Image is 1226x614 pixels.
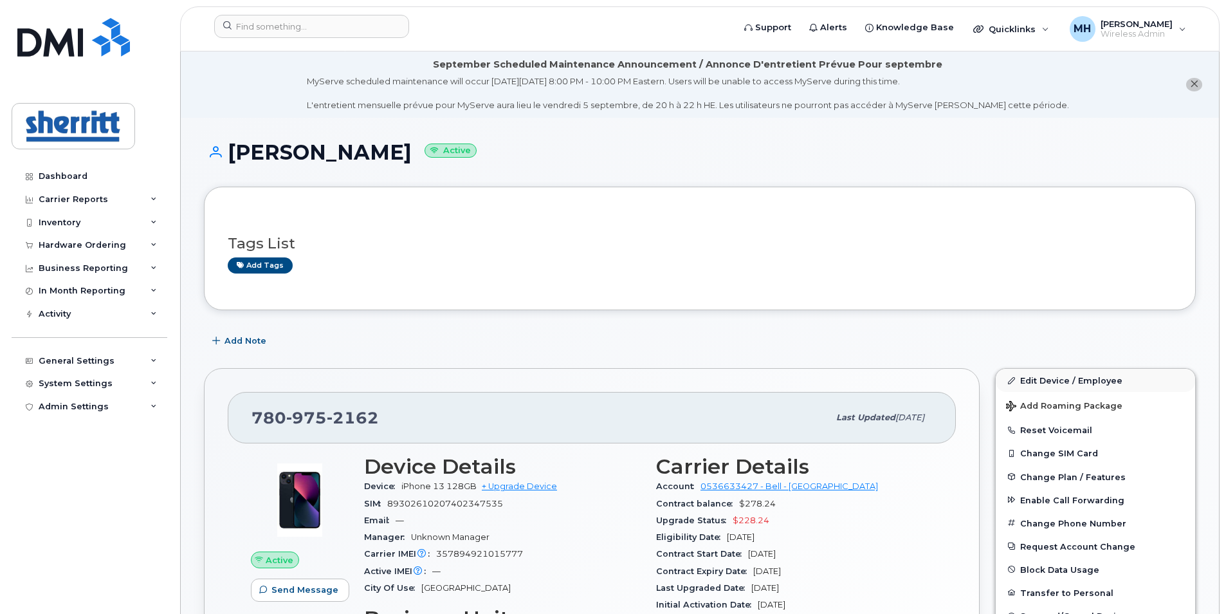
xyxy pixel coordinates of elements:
a: + Upgrade Device [482,481,557,491]
button: Change Phone Number [996,512,1195,535]
span: Upgrade Status [656,516,733,525]
button: Reset Voicemail [996,418,1195,442]
span: Initial Activation Date [656,600,758,609]
span: 2162 [327,408,379,427]
a: Edit Device / Employee [996,369,1195,392]
button: Add Roaming Package [996,392,1195,418]
div: MyServe scheduled maintenance will occur [DATE][DATE] 8:00 PM - 10:00 PM Eastern. Users will be u... [307,75,1069,111]
span: Unknown Manager [411,532,489,542]
a: Add tags [228,257,293,274]
span: City Of Use [364,583,421,593]
a: 0536633427 - Bell - [GEOGRAPHIC_DATA] [700,481,878,491]
button: Request Account Change [996,535,1195,558]
span: [DATE] [895,413,924,422]
span: Send Message [271,584,338,596]
small: Active [425,144,477,158]
span: $228.24 [733,516,769,525]
span: Change Plan / Features [1020,472,1126,481]
span: Contract Start Date [656,549,748,559]
button: close notification [1186,78,1202,91]
span: Email [364,516,396,525]
span: Eligibility Date [656,532,727,542]
span: Carrier IMEI [364,549,436,559]
h1: [PERSON_NAME] [204,141,1196,163]
span: Contract Expiry Date [656,566,753,576]
button: Change Plan / Features [996,465,1195,488]
span: $278.24 [739,499,776,508]
span: 89302610207402347535 [387,499,503,508]
span: Last Upgraded Date [656,583,751,593]
button: Block Data Usage [996,558,1195,581]
span: Account [656,481,700,491]
h3: Device Details [364,455,641,478]
span: Last updated [836,413,895,422]
span: 780 [252,408,379,427]
h3: Carrier Details [656,455,933,478]
span: — [396,516,404,525]
button: Transfer to Personal [996,581,1195,604]
span: — [432,566,441,576]
span: Device [364,481,401,491]
span: Add Note [224,335,266,347]
span: [DATE] [727,532,755,542]
span: iPhone 13 128GB [401,481,477,491]
button: Send Message [251,579,349,602]
span: Active IMEI [364,566,432,576]
span: Active [266,554,293,566]
span: SIM [364,499,387,508]
button: Add Note [204,330,277,353]
span: Contract balance [656,499,739,508]
button: Change SIM Card [996,442,1195,465]
img: image20231002-3703462-1ig824h.jpeg [261,461,338,539]
h3: Tags List [228,236,1172,252]
button: Enable Call Forwarding [996,488,1195,512]
span: Manager [364,532,411,542]
div: September Scheduled Maintenance Announcement / Annonce D'entretient Prévue Pour septembre [433,58,942,71]
span: Add Roaming Package [1006,401,1122,413]
span: [DATE] [751,583,779,593]
span: Enable Call Forwarding [1020,495,1124,505]
span: 357894921015777 [436,549,523,559]
span: [DATE] [753,566,781,576]
span: [GEOGRAPHIC_DATA] [421,583,511,593]
span: [DATE] [758,600,785,609]
span: [DATE] [748,549,776,559]
span: 975 [286,408,327,427]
